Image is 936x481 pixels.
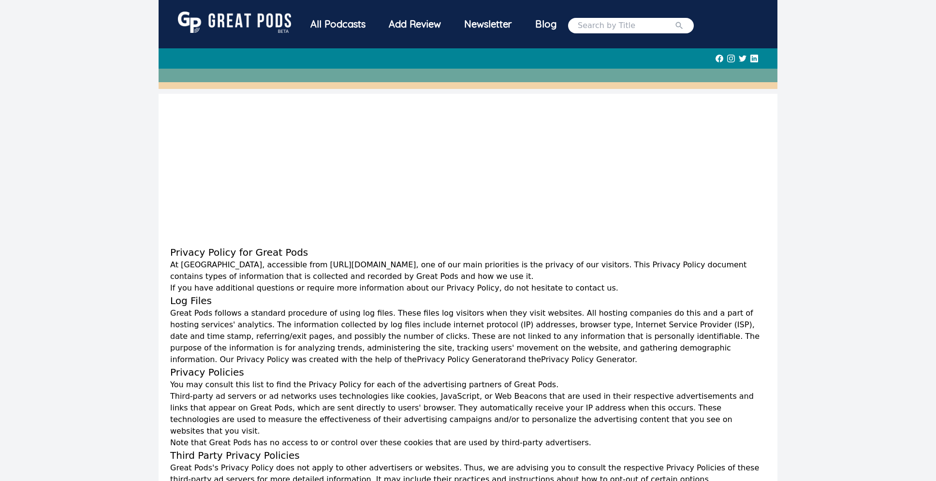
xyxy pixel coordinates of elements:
a: Newsletter [453,12,524,39]
div: Great Pods follows a standard procedure of using log files. These files log visitors when they vi... [170,307,766,365]
div: All Podcasts [299,12,377,37]
a: Privacy Policy Generator [541,355,635,364]
div: At [GEOGRAPHIC_DATA], accessible from [URL][DOMAIN_NAME], one of our main priorities is the priva... [170,259,766,282]
a: Blog [524,12,568,37]
div: Third Party Privacy Policies [170,449,766,462]
div: If you have additional questions or require more information about our Privacy Policy, do not hes... [170,282,766,294]
div: You may consult this list to find the Privacy Policy for each of the advertising partners of Grea... [170,379,766,391]
div: Note that Great Pods has no access to or control over these cookies that are used by third-party ... [170,437,766,449]
a: Add Review [377,12,453,37]
div: Privacy Policy for Great Pods [170,246,766,259]
a: Privacy Policy Generator [417,355,511,364]
div: Log Files [170,294,766,307]
div: Third-party ad servers or ad networks uses technologies like cookies, JavaScript, or Web Beacons ... [170,391,766,437]
input: Search by Title [578,20,674,31]
a: All Podcasts [299,12,377,39]
div: Newsletter [453,12,524,37]
img: GreatPods [178,12,291,33]
div: Privacy Policies [170,365,766,379]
